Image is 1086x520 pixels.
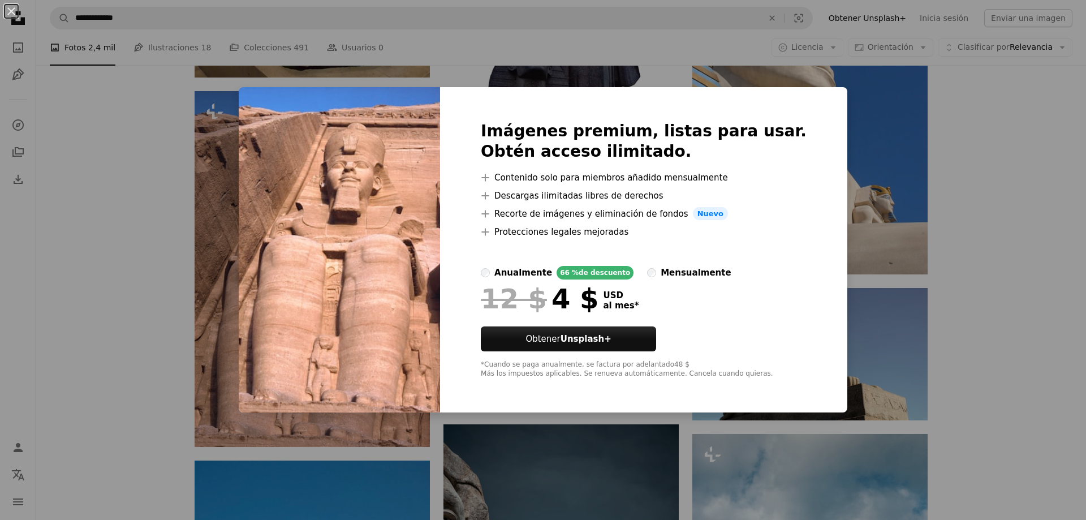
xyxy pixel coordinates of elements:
[557,266,633,280] div: 66 % de descuento
[494,266,552,280] div: anualmente
[239,87,440,413] img: premium_photo-1694475365464-ebaa4eb1529a
[603,300,639,311] span: al mes *
[693,207,728,221] span: Nuevo
[481,326,656,351] button: ObtenerUnsplash+
[481,189,807,203] li: Descargas ilimitadas libres de derechos
[561,334,611,344] strong: Unsplash+
[481,207,807,221] li: Recorte de imágenes y eliminación de fondos
[647,268,656,277] input: mensualmente
[481,225,807,239] li: Protecciones legales mejoradas
[481,268,490,277] input: anualmente66 %de descuento
[661,266,731,280] div: mensualmente
[481,360,807,379] div: *Cuando se paga anualmente, se factura por adelantado 48 $ Más los impuestos aplicables. Se renue...
[481,284,598,313] div: 4 $
[481,284,547,313] span: 12 $
[481,121,807,162] h2: Imágenes premium, listas para usar. Obtén acceso ilimitado.
[603,290,639,300] span: USD
[481,171,807,184] li: Contenido solo para miembros añadido mensualmente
